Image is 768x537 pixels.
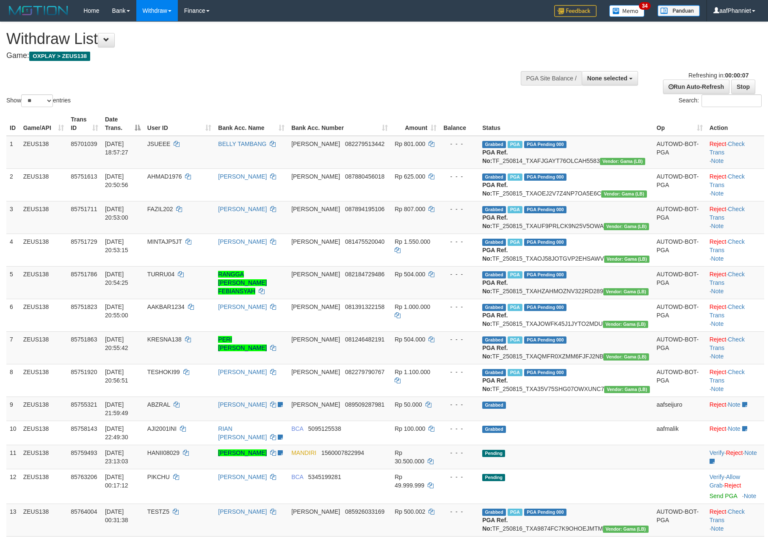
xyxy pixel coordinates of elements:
span: Copy 089509287981 to clipboard [345,401,384,408]
a: [PERSON_NAME] [218,449,267,456]
img: MOTION_logo.png [6,4,71,17]
td: 2 [6,168,20,201]
td: 1 [6,136,20,169]
td: TF_250815_TXAQMFR0XZMM6FJFJ2NB [479,331,653,364]
a: Note [711,288,724,295]
span: AHMAD1976 [147,173,182,180]
span: 85758143 [71,425,97,432]
span: Vendor URL: https://dashboard.q2checkout.com/secure [603,288,649,295]
span: Vendor URL: https://dashboard.q2checkout.com/secure [603,526,649,533]
span: MANDIRI [291,449,316,456]
span: Copy 085926033169 to clipboard [345,508,384,515]
a: Send PGA [710,493,737,499]
span: PGA Pending [524,304,566,311]
div: - - - [443,368,475,376]
span: Rp 1.100.000 [395,369,430,375]
td: AUTOWD-BOT-PGA [653,201,706,234]
span: Marked by aafmalik [508,509,522,516]
span: [DATE] 00:31:38 [105,508,128,523]
span: Grabbed [482,509,506,516]
td: 5 [6,266,20,299]
span: BCA [291,425,303,432]
span: Grabbed [482,141,506,148]
span: PGA Pending [524,271,566,278]
span: Marked by aafanarl [508,336,522,344]
td: AUTOWD-BOT-PGA [653,168,706,201]
span: TURRU04 [147,271,175,278]
td: ZEUS138 [20,421,67,445]
span: Rp 30.500.000 [395,449,424,465]
a: Check Trans [710,238,745,253]
span: Marked by aafRornrotha [508,173,522,181]
td: TF_250816_TXA9874FC7K9OHOEJMTM [479,504,653,536]
span: Vendor URL: https://dashboard.q2checkout.com/secure [604,386,650,393]
a: Reject [710,303,727,310]
img: Feedback.jpg [554,5,597,17]
td: TF_250815_TXAJOWFK45J1JYTO2MDU [479,299,653,331]
td: 4 [6,234,20,266]
td: ZEUS138 [20,331,67,364]
a: Check Trans [710,206,745,221]
td: ZEUS138 [20,397,67,421]
span: Rp 100.000 [395,425,425,432]
td: · · [706,168,764,201]
span: 85755321 [71,401,97,408]
h4: Game: [6,52,503,60]
span: Rp 1.000.000 [395,303,430,310]
a: Note [728,401,740,408]
a: Reject [710,401,727,408]
div: PGA Site Balance / [521,71,582,85]
a: RANGGA [PERSON_NAME] FEBIANSYAH [218,271,267,295]
span: [DATE] 21:59:49 [105,401,128,416]
div: - - - [443,303,475,311]
td: TF_250814_TXAFJGAYT76OLCAH5583 [479,136,653,169]
a: Note [711,320,724,327]
td: AUTOWD-BOT-PGA [653,504,706,536]
a: Reject [710,173,727,180]
td: aafseijuro [653,397,706,421]
a: Note [711,190,724,197]
span: PGA Pending [524,206,566,213]
span: Grabbed [482,426,506,433]
span: Copy 082279513442 to clipboard [345,140,384,147]
span: [DATE] 20:55:00 [105,303,128,319]
button: None selected [582,71,638,85]
span: 85751823 [71,303,97,310]
span: 85751729 [71,238,97,245]
span: Grabbed [482,369,506,376]
a: [PERSON_NAME] [218,173,267,180]
label: Search: [679,94,762,107]
span: [PERSON_NAME] [291,369,340,375]
a: Verify [710,474,724,480]
a: Note [711,157,724,164]
td: ZEUS138 [20,445,67,469]
span: PGA Pending [524,509,566,516]
span: Marked by aafanarl [508,271,522,278]
td: · · [706,445,764,469]
span: Copy 082279790767 to clipboard [345,369,384,375]
a: Note [711,525,724,532]
a: Check Trans [710,303,745,319]
td: TF_250815_TXAHZAHMOZNV322RD289 [479,266,653,299]
td: 10 [6,421,20,445]
span: Grabbed [482,173,506,181]
a: Note [744,493,757,499]
td: AUTOWD-BOT-PGA [653,136,706,169]
b: PGA Ref. No: [482,247,508,262]
span: 85759493 [71,449,97,456]
th: Bank Acc. Name: activate to sort column ascending [215,112,288,136]
td: AUTOWD-BOT-PGA [653,266,706,299]
div: - - - [443,205,475,213]
span: Copy 081246482191 to clipboard [345,336,384,343]
a: BELLY TAMBANG [218,140,266,147]
td: · · [706,234,764,266]
td: · · [706,364,764,397]
th: Op: activate to sort column ascending [653,112,706,136]
div: - - - [443,270,475,278]
span: Copy 087880456018 to clipboard [345,173,384,180]
a: [PERSON_NAME] [218,401,267,408]
span: Rp 801.000 [395,140,425,147]
span: Grabbed [482,336,506,344]
span: [DATE] 20:53:15 [105,238,128,253]
b: PGA Ref. No: [482,377,508,392]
